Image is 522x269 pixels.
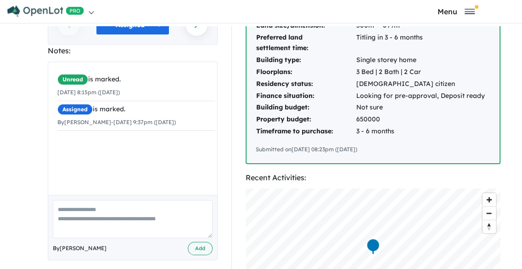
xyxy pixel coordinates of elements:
[246,172,500,184] div: Recent Activities:
[356,90,490,102] td: Looking for pre-approval, Deposit ready
[483,193,496,206] button: Zoom in
[356,66,490,78] td: 3 Bed | 2 Bath | 2 Car
[256,114,356,126] td: Property budget:
[256,66,356,78] td: Floorplans:
[393,7,520,16] button: Toggle navigation
[256,32,356,55] td: Preferred land settlement time:
[483,207,496,220] span: Zoom out
[483,220,496,233] button: Reset bearing to north
[483,220,496,233] span: Reset bearing to north
[48,45,218,57] div: Notes:
[57,119,176,126] small: By [PERSON_NAME] - [DATE] 9:37pm ([DATE])
[356,78,490,90] td: [DEMOGRAPHIC_DATA] citizen
[256,145,490,154] div: Submitted on [DATE] 08:23pm ([DATE])
[356,114,490,126] td: 650000
[356,126,490,137] td: 3 - 6 months
[483,206,496,220] button: Zoom out
[256,78,356,90] td: Residency status:
[57,104,215,115] div: is marked.
[57,74,88,85] span: Unread
[256,102,356,114] td: Building budget:
[7,6,84,17] img: Openlot PRO Logo White
[366,238,380,255] div: Map marker
[356,54,490,66] td: Single storey home
[356,32,490,55] td: Titling in 3 - 6 months
[256,54,356,66] td: Building type:
[356,102,490,114] td: Not sure
[57,89,120,96] small: [DATE] 8:15pm ([DATE])
[57,74,215,85] div: is marked.
[256,90,356,102] td: Finance situation:
[53,244,107,253] span: By [PERSON_NAME]
[256,126,356,137] td: Timeframe to purchase:
[188,242,213,255] button: Add
[57,104,93,115] span: Assigned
